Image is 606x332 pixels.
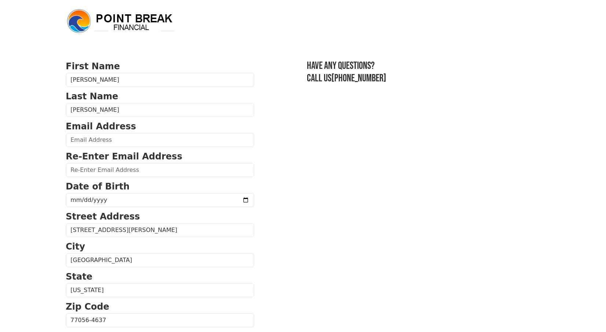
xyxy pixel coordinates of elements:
a: [PHONE_NUMBER] [331,72,386,84]
img: logo.png [66,8,176,34]
strong: State [66,272,93,282]
input: City [66,253,254,267]
strong: Email Address [66,121,136,132]
strong: City [66,241,85,252]
input: Street Address [66,223,254,237]
input: Zip Code [66,313,254,327]
input: Email Address [66,133,254,147]
strong: First Name [66,61,120,71]
strong: Last Name [66,91,118,102]
input: Re-Enter Email Address [66,163,254,177]
h3: Have any questions? [307,60,540,72]
strong: Street Address [66,211,140,222]
strong: Re-Enter Email Address [66,151,182,162]
h3: Call us [307,72,540,85]
input: First Name [66,73,254,87]
input: Last Name [66,103,254,117]
strong: Zip Code [66,302,109,312]
strong: Date of Birth [66,181,130,192]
